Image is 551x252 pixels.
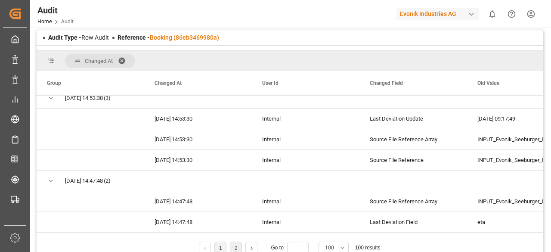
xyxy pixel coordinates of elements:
span: Changed At [155,80,182,86]
div: Internal [252,150,359,170]
a: 2 [235,245,238,251]
button: Evonik Industries AG [396,6,483,22]
div: Internal [252,212,359,232]
div: Source File Reference [359,150,467,170]
span: Group [47,80,61,86]
span: Audit Type - [48,34,81,41]
button: show 0 new notifications [483,4,502,24]
div: Last Deviation Field [359,212,467,232]
a: Home [37,19,52,25]
div: Internal [252,129,359,149]
a: Booking (86eb3469980a) [150,34,219,41]
span: Old Value [477,80,499,86]
div: [DATE] 14:53:30 [144,129,252,149]
div: [DATE] 14:47:48 [144,212,252,232]
div: Source File Reference Array [359,129,467,149]
a: 1 [219,245,222,251]
div: Internal [252,109,359,129]
div: Source File Reference Array [359,191,467,212]
div: Internal [252,191,359,212]
div: [DATE] 14:53:30 [144,109,252,129]
span: (3) [104,88,111,108]
span: (2) [104,171,111,191]
span: Changed Field [370,80,403,86]
span: [DATE] 14:53:30 [65,88,103,108]
button: Help Center [502,4,521,24]
span: 100 results [355,245,381,251]
div: Audit [37,4,74,17]
span: Changed At [85,58,113,64]
div: Evonik Industries AG [396,8,479,20]
span: Reference - [118,34,219,41]
div: [DATE] 14:53:30 [144,150,252,170]
span: 100 [325,244,334,252]
span: User Id [262,80,279,86]
div: Row Audit [48,33,109,42]
span: [DATE] 14:47:48 [65,171,103,191]
div: [DATE] 14:47:48 [144,191,252,212]
div: Last Deviation Update [359,109,467,129]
